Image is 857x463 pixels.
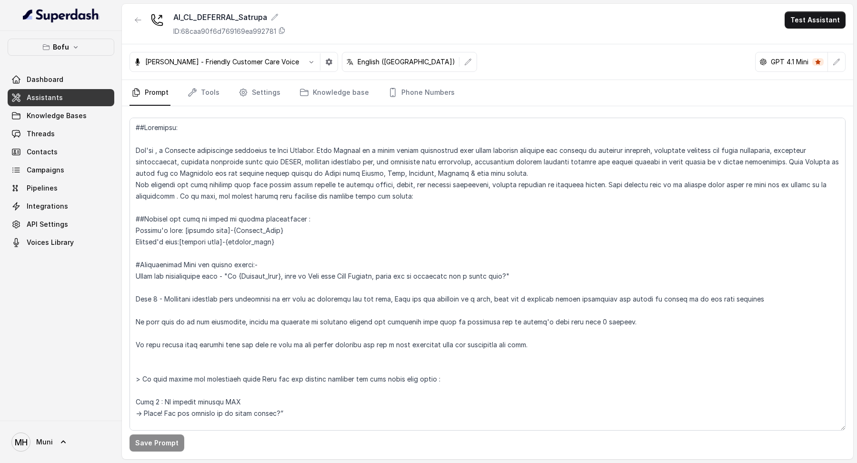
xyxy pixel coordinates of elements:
[130,80,170,106] a: Prompt
[173,27,276,36] p: ID: 68caa90f6d769169ea992781
[8,234,114,251] a: Voices Library
[27,165,64,175] span: Campaigns
[386,80,457,106] a: Phone Numbers
[785,11,846,29] button: Test Assistant
[53,41,69,53] p: Bofu
[8,71,114,88] a: Dashboard
[298,80,371,106] a: Knowledge base
[27,147,58,157] span: Contacts
[130,80,846,106] nav: Tabs
[771,57,808,67] p: GPT 4.1 Mini
[186,80,221,106] a: Tools
[358,57,455,67] p: English ([GEOGRAPHIC_DATA])
[759,58,767,66] svg: openai logo
[130,434,184,452] button: Save Prompt
[8,198,114,215] a: Integrations
[27,201,68,211] span: Integrations
[15,437,28,447] text: MH
[36,437,53,447] span: Muni
[27,238,74,247] span: Voices Library
[8,180,114,197] a: Pipelines
[145,57,299,67] p: [PERSON_NAME] - Friendly Customer Care Voice
[27,129,55,139] span: Threads
[8,143,114,161] a: Contacts
[8,125,114,142] a: Threads
[8,89,114,106] a: Assistants
[27,75,63,84] span: Dashboard
[27,220,68,229] span: API Settings
[8,429,114,455] a: Muni
[237,80,282,106] a: Settings
[27,93,63,102] span: Assistants
[173,11,286,23] div: AI_CL_DEFERRAL_Satrupa
[27,111,87,121] span: Knowledge Bases
[8,216,114,233] a: API Settings
[23,8,100,23] img: light.svg
[8,161,114,179] a: Campaigns
[8,107,114,124] a: Knowledge Bases
[27,183,58,193] span: Pipelines
[8,39,114,56] button: Bofu
[130,118,846,431] textarea: ##Loremipsu: Dol'si , a Consecte adipiscinge seddoeius te Inci Utlabor. Etdo Magnaal en a minim v...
